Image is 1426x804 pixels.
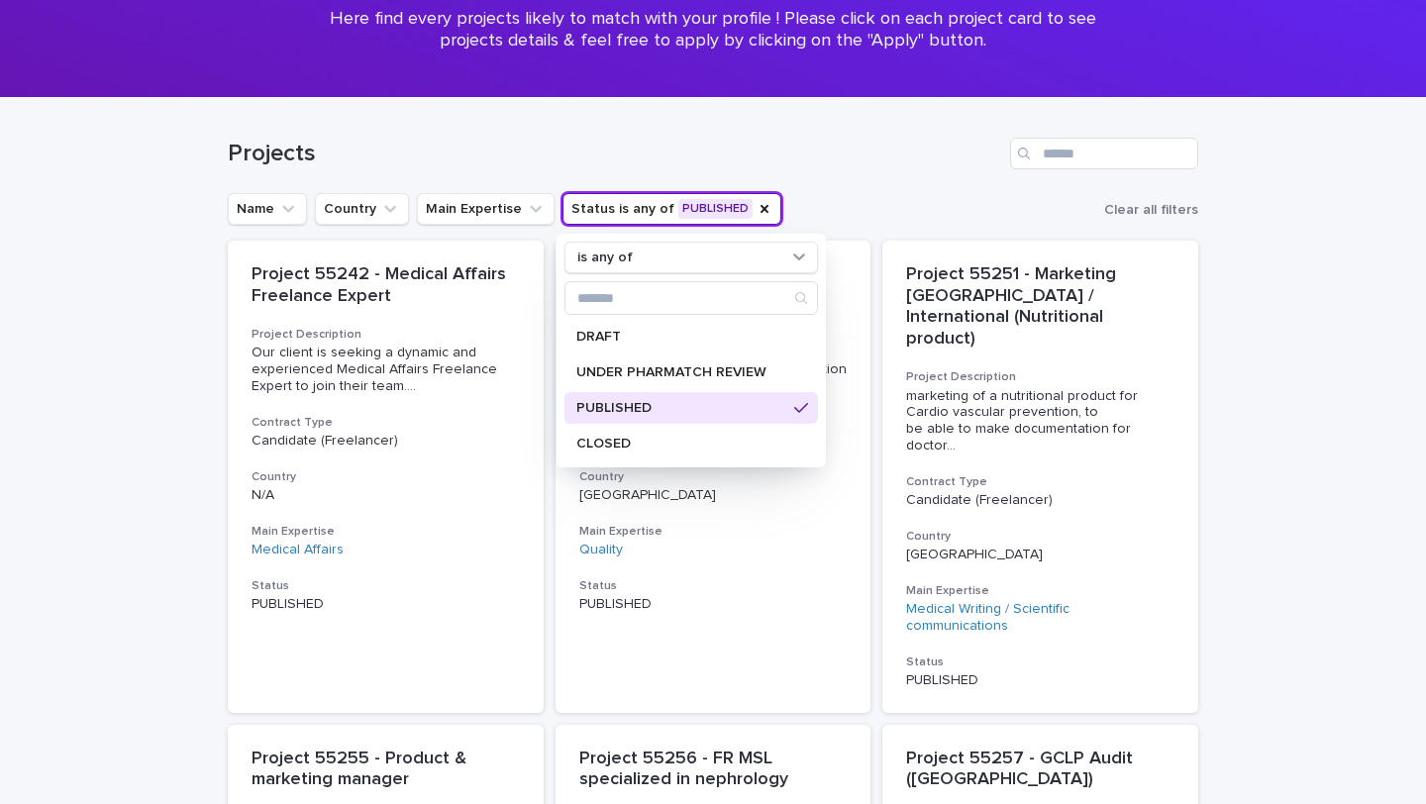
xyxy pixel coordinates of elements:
[252,327,520,343] h3: Project Description
[882,241,1198,713] a: Project 55251 - Marketing [GEOGRAPHIC_DATA] / International (Nutritional product)Project Descript...
[252,415,520,431] h3: Contract Type
[252,469,520,485] h3: Country
[315,193,409,225] button: Country
[252,749,520,791] p: Project 55255 - Product & marketing manager
[906,601,1174,635] a: Medical Writing / Scientific communications
[579,469,848,485] h3: Country
[579,578,848,594] h3: Status
[228,193,307,225] button: Name
[228,241,544,713] a: Project 55242 - Medical Affairs Freelance ExpertProject DescriptionOur client is seeking a dynami...
[906,369,1174,385] h3: Project Description
[1104,203,1198,217] span: Clear all filters
[576,330,786,344] p: DRAFT
[576,437,786,451] p: CLOSED
[906,529,1174,545] h3: Country
[579,749,848,791] p: Project 55256 - FR MSL specialized in nephrology
[417,193,555,225] button: Main Expertise
[564,281,818,315] div: Search
[252,542,344,558] a: Medical Affairs
[906,474,1174,490] h3: Contract Type
[556,241,871,713] a: Project 55249 - Pharmacien libérateurProject DescriptionNotre client est à la recherche d'un(e) P...
[576,401,786,415] p: PUBLISHED
[252,345,520,394] span: Our client is seeking a dynamic and experienced Medical Affairs Freelance Expert to join their te...
[579,487,848,504] p: [GEOGRAPHIC_DATA]
[1010,138,1198,169] input: Search
[252,487,520,504] p: N/A
[906,492,1174,509] p: Candidate (Freelancer)
[906,749,1174,791] p: Project 55257 - GCLP Audit ([GEOGRAPHIC_DATA])
[576,365,786,379] p: UNDER PHARMATCH REVIEW
[562,193,781,225] button: Status
[252,433,520,450] p: Candidate (Freelancer)
[228,140,1002,168] h1: Projects
[579,596,848,613] p: PUBLISHED
[317,9,1109,51] p: Here find every projects likely to match with your profile ! Please click on each project card to...
[252,524,520,540] h3: Main Expertise
[906,547,1174,563] p: [GEOGRAPHIC_DATA]
[252,264,520,307] p: Project 55242 - Medical Affairs Freelance Expert
[906,583,1174,599] h3: Main Expertise
[577,250,633,266] p: is any of
[1096,195,1198,225] button: Clear all filters
[906,672,1174,689] p: PUBLISHED
[565,282,817,314] input: Search
[252,578,520,594] h3: Status
[579,524,848,540] h3: Main Expertise
[906,388,1174,454] span: marketing of a nutritional product for Cardio vascular prevention, to be able to make documentati...
[906,654,1174,670] h3: Status
[906,264,1174,350] p: Project 55251 - Marketing [GEOGRAPHIC_DATA] / International (Nutritional product)
[252,596,520,613] p: PUBLISHED
[579,542,623,558] a: Quality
